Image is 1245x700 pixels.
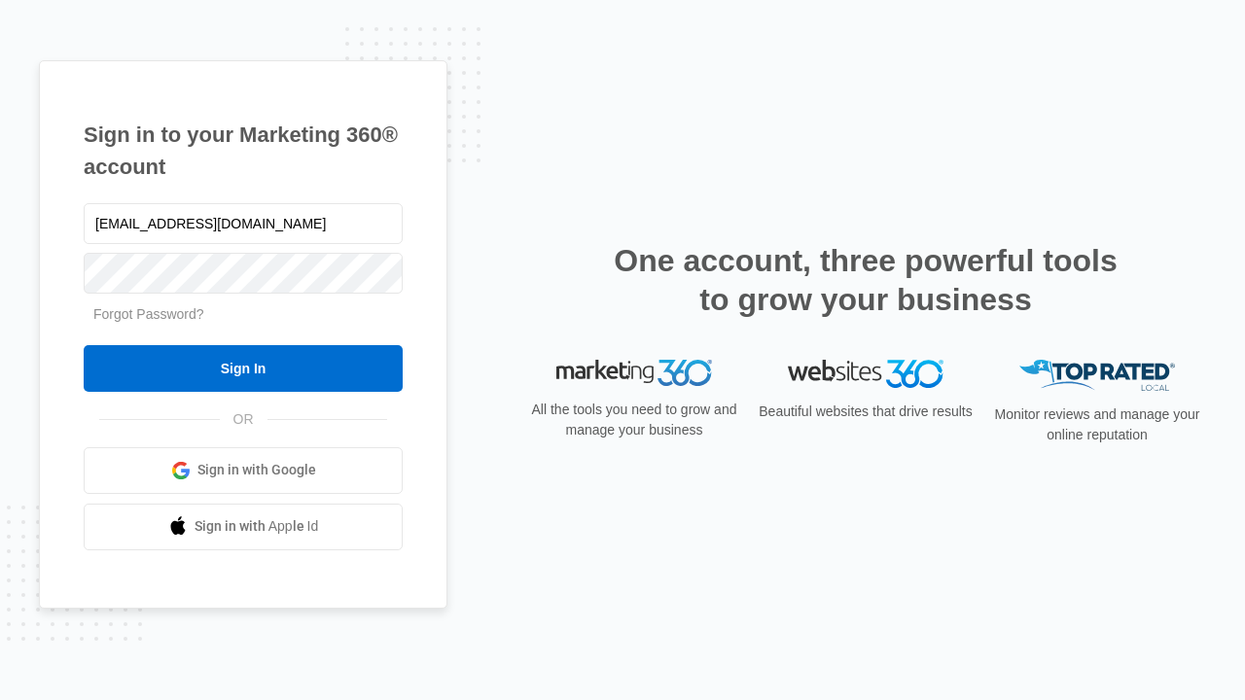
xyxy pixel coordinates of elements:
[1019,360,1175,392] img: Top Rated Local
[757,402,975,422] p: Beautiful websites that drive results
[84,119,403,183] h1: Sign in to your Marketing 360® account
[84,447,403,494] a: Sign in with Google
[84,504,403,550] a: Sign in with Apple Id
[84,345,403,392] input: Sign In
[556,360,712,387] img: Marketing 360
[197,460,316,480] span: Sign in with Google
[220,409,267,430] span: OR
[93,306,204,322] a: Forgot Password?
[788,360,943,388] img: Websites 360
[525,400,743,440] p: All the tools you need to grow and manage your business
[84,203,403,244] input: Email
[195,516,319,537] span: Sign in with Apple Id
[988,404,1206,445] p: Monitor reviews and manage your online reputation
[608,241,1123,319] h2: One account, three powerful tools to grow your business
